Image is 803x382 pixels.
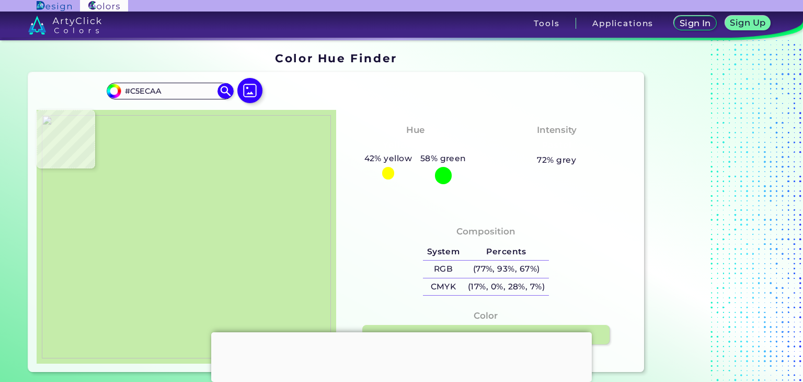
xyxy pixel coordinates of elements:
h5: CMYK [423,278,464,296]
h1: Color Hue Finder [275,50,397,66]
iframe: Advertisement [648,48,779,376]
h5: (17%, 0%, 28%, 7%) [464,278,549,296]
img: icon search [217,83,233,99]
h5: Sign Up [732,19,764,27]
h4: Color [474,308,498,323]
h5: Percents [464,243,549,261]
h5: 42% yellow [360,152,416,165]
h5: RGB [423,261,464,278]
h5: System [423,243,464,261]
h3: Yellow-Green [378,139,452,152]
iframe: Advertisement [211,332,592,379]
h3: Tools [534,19,559,27]
input: type color.. [121,84,219,98]
img: logo_artyclick_colors_white.svg [28,16,102,35]
h4: Hue [406,122,425,138]
h3: Pastel [537,139,576,152]
h5: Sign In [681,19,709,27]
img: icon picture [237,78,262,103]
h4: Composition [456,224,515,239]
img: aff4c400-e297-4243-8bcb-a082ff4fd37f [42,115,331,358]
h4: Intensity [537,122,577,138]
h5: (77%, 93%, 67%) [464,261,549,278]
h3: Applications [592,19,653,27]
a: Sign Up [727,17,768,30]
h5: 72% grey [537,153,576,167]
a: Sign In [676,17,715,30]
img: ArtyClick Design logo [37,1,72,11]
h5: 58% green [416,152,471,165]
